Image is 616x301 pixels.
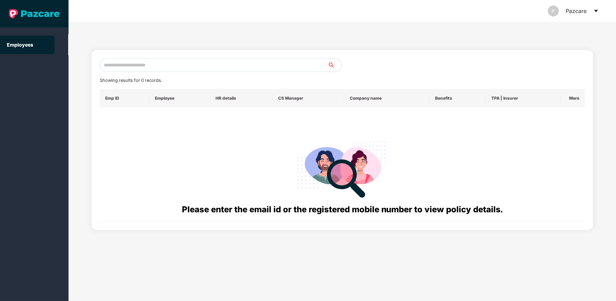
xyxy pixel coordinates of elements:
[552,5,555,16] span: P
[100,89,149,108] th: Emp ID
[430,89,485,108] th: Benefits
[593,8,599,14] span: caret-down
[293,134,392,203] img: svg+xml;base64,PHN2ZyB4bWxucz0iaHR0cDovL3d3dy53My5vcmcvMjAwMC9zdmciIHdpZHRoPSIyODgiIGhlaWdodD0iMj...
[100,78,162,83] span: Showing results for 0 records.
[561,89,585,108] th: More
[273,89,344,108] th: CS Manager
[7,42,33,48] a: Employees
[149,89,210,108] th: Employee
[328,58,342,72] button: search
[182,204,503,214] span: Please enter the email id or the registered mobile number to view policy details.
[486,89,561,108] th: TPA | Insurer
[328,62,342,68] span: search
[344,89,430,108] th: Company name
[210,89,273,108] th: HR details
